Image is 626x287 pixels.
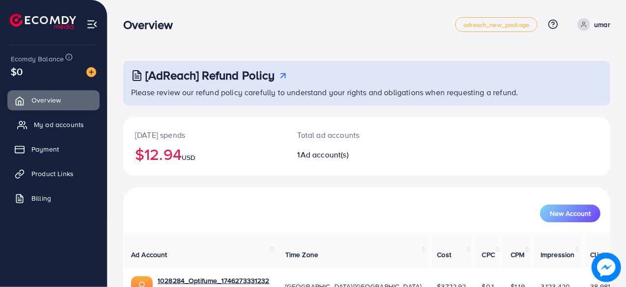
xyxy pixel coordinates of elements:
[594,19,610,30] p: umar
[7,115,100,134] a: My ad accounts
[7,139,100,159] a: Payment
[31,95,61,105] span: Overview
[300,149,349,160] span: Ad account(s)
[7,90,100,110] a: Overview
[437,250,451,260] span: Cost
[482,250,495,260] span: CPC
[31,144,59,154] span: Payment
[592,253,621,282] img: image
[182,153,195,162] span: USD
[86,67,96,77] img: image
[11,54,64,64] span: Ecomdy Balance
[34,120,84,130] span: My ad accounts
[31,193,51,203] span: Billing
[7,188,100,208] a: Billing
[31,169,74,179] span: Product Links
[540,205,600,222] button: New Account
[10,14,76,29] img: logo
[131,250,167,260] span: Ad Account
[123,18,181,32] h3: Overview
[298,150,396,159] h2: 1
[455,17,538,32] a: adreach_new_package
[135,129,274,141] p: [DATE] spends
[11,64,23,78] span: $0
[7,164,100,183] a: Product Links
[285,250,318,260] span: Time Zone
[131,86,604,98] p: Please review our refund policy carefully to understand your rights and obligations when requesti...
[511,250,524,260] span: CPM
[541,250,575,260] span: Impression
[550,210,591,217] span: New Account
[145,68,275,82] h3: [AdReach] Refund Policy
[573,18,610,31] a: umar
[135,145,274,163] h2: $12.94
[86,19,98,30] img: menu
[463,22,529,28] span: adreach_new_package
[591,250,609,260] span: Clicks
[158,276,270,286] a: 1028284_Optifume_1746273331232
[298,129,396,141] p: Total ad accounts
